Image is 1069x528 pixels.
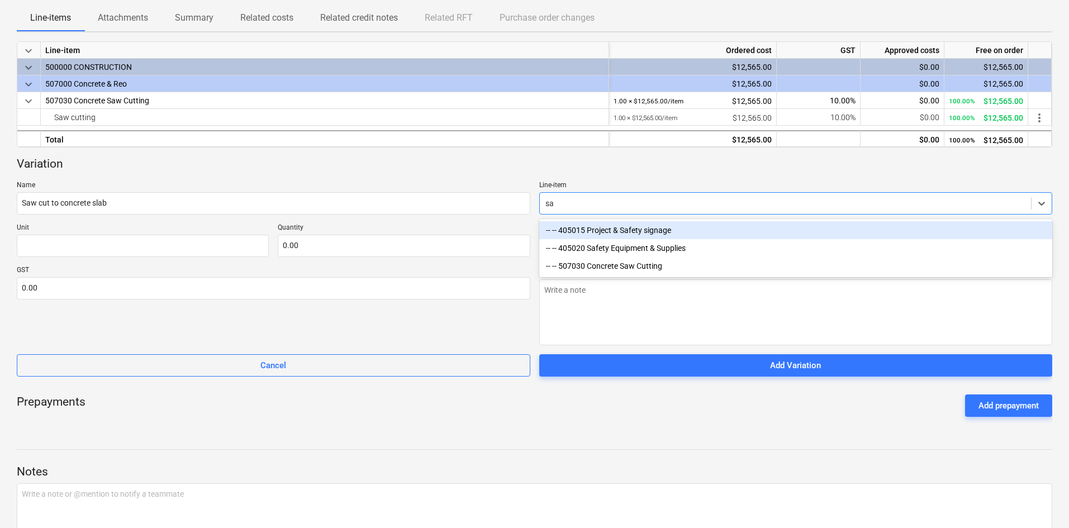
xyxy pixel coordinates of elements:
[865,59,939,75] div: $0.00
[861,42,944,59] div: Approved costs
[539,354,1053,377] button: Add Variation
[865,75,939,92] div: $0.00
[865,131,939,148] div: $0.00
[539,239,1053,257] div: -- -- 405020 Safety Equipment & Supplies
[949,109,1023,126] div: $12,565.00
[609,42,777,59] div: Ordered cost
[777,109,861,126] div: 10.00%
[614,97,683,105] small: 1.00 × $12,565.00 / item
[22,94,35,108] span: keyboard_arrow_down
[1033,111,1046,125] span: more_vert
[30,11,71,25] p: Line-items
[278,223,530,235] p: Quantity
[614,109,772,126] div: $12,565.00
[865,92,939,109] div: $0.00
[98,11,148,25] p: Attachments
[17,464,1052,480] p: Notes
[1013,474,1069,528] iframe: Chat Widget
[614,131,772,148] div: $12,565.00
[17,354,530,377] button: Cancel
[539,257,1053,275] div: -- -- 507030 Concrete Saw Cutting
[22,44,35,58] span: keyboard_arrow_down
[17,181,530,192] p: Name
[949,136,975,144] small: 100.00%
[175,11,213,25] p: Summary
[41,42,609,59] div: Line-item
[949,131,1023,149] div: $12,565.00
[45,96,149,105] span: 507030 Concrete Saw Cutting
[949,97,975,105] small: 100.00%
[45,75,604,92] div: 507000 Concrete & Reo
[17,223,269,235] p: Unit
[770,358,821,373] div: Add Variation
[539,181,1053,192] p: Line-item
[614,75,772,92] div: $12,565.00
[45,109,604,125] div: Saw cutting
[965,394,1052,417] button: Add prepayment
[45,59,604,75] div: 500000 CONSTRUCTION
[17,156,63,172] p: Variation
[949,75,1023,92] div: $12,565.00
[944,42,1028,59] div: Free on order
[41,130,609,147] div: Total
[614,114,677,122] small: 1.00 × $12,565.00 / item
[240,11,293,25] p: Related costs
[949,59,1023,75] div: $12,565.00
[614,59,772,75] div: $12,565.00
[539,221,1053,239] div: -- -- 405015 Project & Safety signage
[320,11,398,25] p: Related credit notes
[949,92,1023,110] div: $12,565.00
[978,398,1039,413] div: Add prepayment
[865,109,939,126] div: $0.00
[17,266,530,277] p: GST
[777,42,861,59] div: GST
[17,394,85,417] p: Prepayments
[949,114,975,122] small: 100.00%
[22,78,35,91] span: keyboard_arrow_down
[22,61,35,74] span: keyboard_arrow_down
[614,92,772,110] div: $12,565.00
[260,358,286,373] div: Cancel
[777,92,861,109] div: 10.00%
